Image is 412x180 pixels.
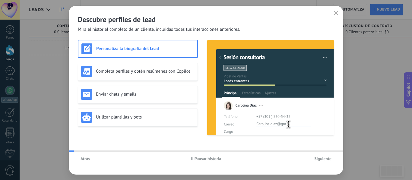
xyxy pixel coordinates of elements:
h3: Enviar chats y emails [96,91,195,97]
button: Atrás [78,154,93,163]
span: Siguiente [314,156,331,161]
h2: Descubre perfiles de lead [78,15,334,24]
span: Pausar historia [195,156,221,161]
button: Siguiente [312,154,334,163]
h3: Completa perfiles y obtén resúmenes con Copilot [96,68,195,74]
button: Pausar historia [188,154,224,163]
span: Mira el historial completo de un cliente, incluidas todas tus interacciones anteriores. [78,27,240,33]
h3: Personaliza la biografía del Lead [96,46,194,52]
h3: Utilizar plantillas y bots [96,114,195,120]
span: Atrás [81,156,90,161]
